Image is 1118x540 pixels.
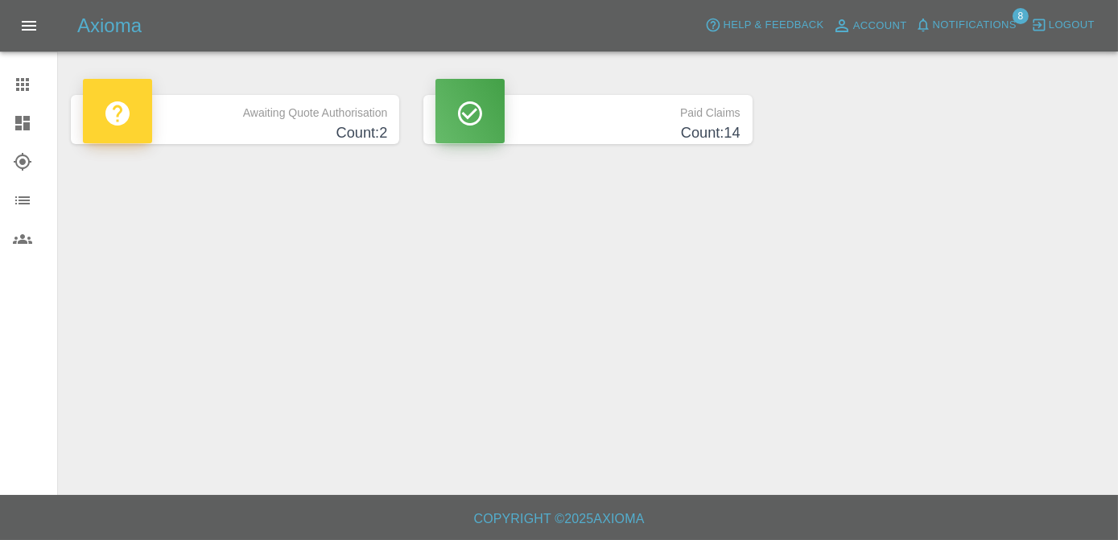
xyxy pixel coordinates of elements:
[435,95,740,122] p: Paid Claims
[77,13,142,39] h5: Axioma
[423,95,752,144] a: Paid ClaimsCount:14
[853,17,907,35] span: Account
[1049,16,1095,35] span: Logout
[71,95,399,144] a: Awaiting Quote AuthorisationCount:2
[723,16,823,35] span: Help & Feedback
[83,95,387,122] p: Awaiting Quote Authorisation
[83,122,387,144] h4: Count: 2
[10,6,48,45] button: Open drawer
[911,13,1021,38] button: Notifications
[1027,13,1099,38] button: Logout
[701,13,827,38] button: Help & Feedback
[828,13,911,39] a: Account
[933,16,1017,35] span: Notifications
[1013,8,1029,24] span: 8
[435,122,740,144] h4: Count: 14
[13,508,1105,530] h6: Copyright © 2025 Axioma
